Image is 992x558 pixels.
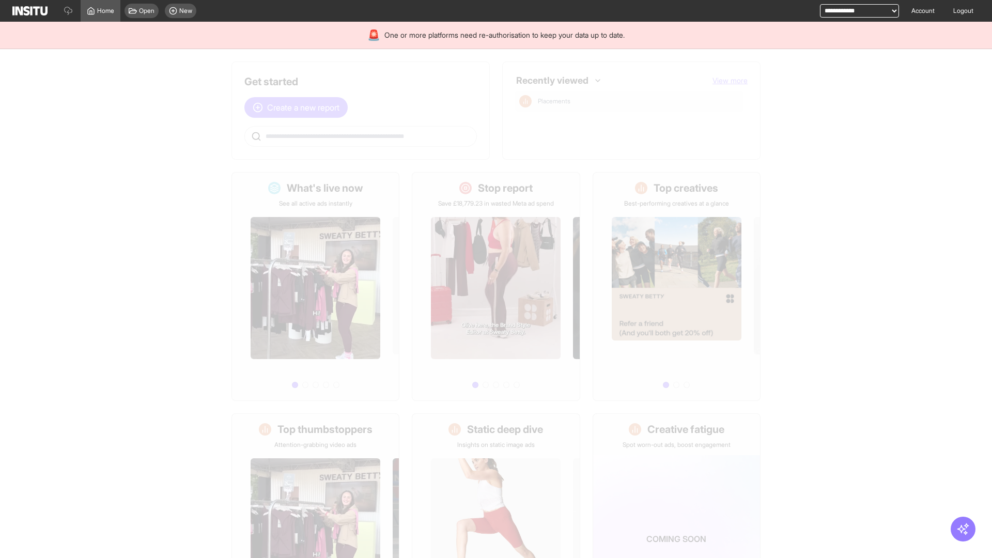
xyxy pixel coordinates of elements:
span: New [179,7,192,15]
img: Logo [12,6,48,16]
span: Open [139,7,154,15]
div: 🚨 [367,28,380,42]
span: Home [97,7,114,15]
span: One or more platforms need re-authorisation to keep your data up to date. [384,30,625,40]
